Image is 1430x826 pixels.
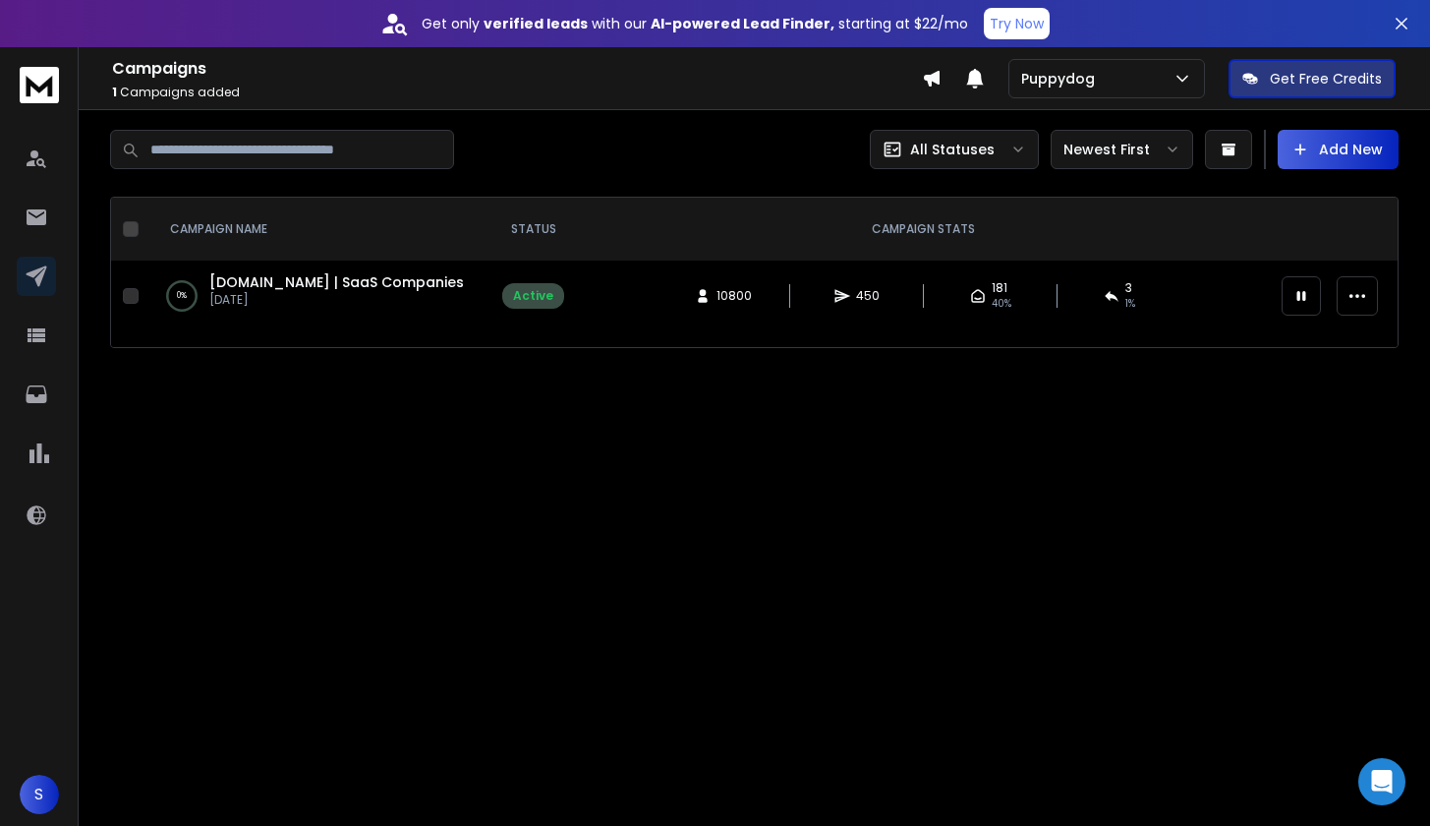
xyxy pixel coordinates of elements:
p: [DATE] [209,292,464,308]
div: Open Intercom Messenger [1358,758,1405,805]
span: 3 [1125,280,1132,296]
span: 40 % [992,296,1011,312]
p: Campaigns added [112,85,922,100]
button: S [20,775,59,814]
span: 181 [992,280,1007,296]
button: Get Free Credits [1229,59,1396,98]
button: Newest First [1051,130,1193,169]
p: Puppydog [1021,69,1103,88]
th: CAMPAIGN STATS [576,198,1270,261]
span: 10800 [716,288,752,304]
button: Add New [1278,130,1399,169]
p: Try Now [990,14,1044,33]
a: [DOMAIN_NAME] | SaaS Companies [209,272,464,292]
p: Get Free Credits [1270,69,1382,88]
p: 0 % [177,286,187,306]
strong: verified leads [484,14,588,33]
th: CAMPAIGN NAME [146,198,490,261]
h1: Campaigns [112,57,922,81]
button: Try Now [984,8,1050,39]
td: 0%[DOMAIN_NAME] | SaaS Companies[DATE] [146,261,490,331]
div: Active [513,288,553,304]
span: 1 [112,84,117,100]
p: All Statuses [910,140,995,159]
img: logo [20,67,59,103]
span: 450 [856,288,880,304]
p: Get only with our starting at $22/mo [422,14,968,33]
strong: AI-powered Lead Finder, [651,14,834,33]
th: STATUS [490,198,576,261]
span: 1 % [1125,296,1135,312]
